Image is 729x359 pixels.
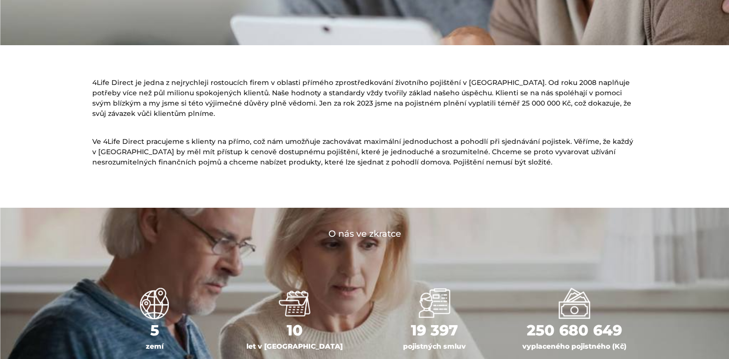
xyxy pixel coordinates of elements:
[372,319,497,341] div: 19 397
[232,341,357,352] div: let v [GEOGRAPHIC_DATA]
[92,78,637,119] p: 4Life Direct je jedna z nejrychleji rostoucích firem v oblasti přímého zprostředkování životního ...
[92,341,217,352] div: zemí
[232,319,357,341] div: 10
[92,137,637,167] p: Ve 4Life Direct pracujeme s klienty na přímo, což nám umožňuje zachovávat maximální jednoduchost ...
[559,288,590,319] img: bankovky a mince bilá ikona
[139,288,170,319] img: bílá ikona webu
[512,319,637,341] div: 250 680 649
[419,288,450,319] img: ikona tři lidé
[279,288,310,319] img: bilá ikona kalendáře
[512,341,637,352] div: vyplaceného pojistného (Kč)
[372,341,497,352] div: pojistných smluv
[92,319,217,341] div: 5
[92,227,637,241] h4: O nás ve zkratce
